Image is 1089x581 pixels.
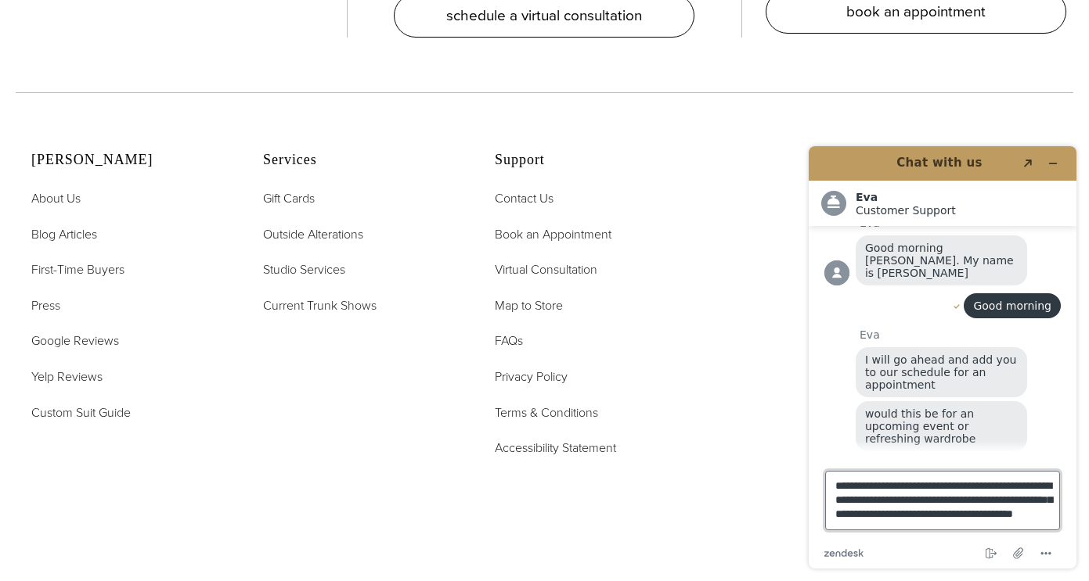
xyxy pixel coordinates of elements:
span: Gift Cards [263,189,315,207]
a: FAQs [495,331,523,351]
a: Gift Cards [263,188,315,209]
a: Studio Services [263,260,345,280]
a: linkedin [1008,132,1039,163]
h2: Support [495,152,687,169]
h2: [PERSON_NAME] [31,152,224,169]
span: Virtual Consultation [495,260,597,278]
span: Current Trunk Shows [263,296,377,314]
iframe: Find more information here [796,134,1089,581]
span: Blog Articles [31,225,97,243]
span: Chat [37,11,69,25]
span: Book an Appointment [495,225,611,243]
a: Current Trunk Shows [263,296,377,316]
a: Map to Store [495,296,563,316]
a: Google Reviews [31,331,119,351]
a: x/twitter [973,132,1004,163]
a: Contact Us [495,188,554,209]
nav: Alan David Footer Nav [31,188,224,422]
a: Outside Alterations [263,224,363,245]
a: Custom Suit Guide [31,403,131,423]
a: Terms & Conditions [495,403,598,423]
span: Yelp Reviews [31,368,103,386]
a: Accessibility Statement [495,438,616,458]
span: Accessibility Statement [495,439,616,457]
a: Blog Articles [31,224,97,245]
span: FAQs [495,332,523,350]
span: Privacy Policy [495,368,568,386]
span: Contact Us [495,189,554,207]
span: Press [31,296,60,314]
a: Press [31,296,60,316]
a: Facebook [942,132,970,163]
a: Virtual Consultation [495,260,597,280]
span: Map to Store [495,296,563,314]
span: schedule a virtual consultation [446,4,642,27]
a: First-Time Buyers [31,260,124,280]
span: Google Reviews [31,332,119,350]
a: About Us [31,188,81,209]
a: instagram [1042,132,1073,163]
span: About Us [31,189,81,207]
a: Privacy Policy [495,367,568,387]
span: Terms & Conditions [495,403,598,421]
h2: Services [263,152,456,169]
a: Yelp Reviews [31,367,103,387]
span: First-Time Buyers [31,260,124,278]
nav: Support Footer Nav [495,188,687,458]
span: Outside Alterations [263,225,363,243]
span: Studio Services [263,260,345,278]
a: Book an Appointment [495,224,611,245]
span: Custom Suit Guide [31,403,131,421]
nav: Services Footer Nav [263,188,456,315]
